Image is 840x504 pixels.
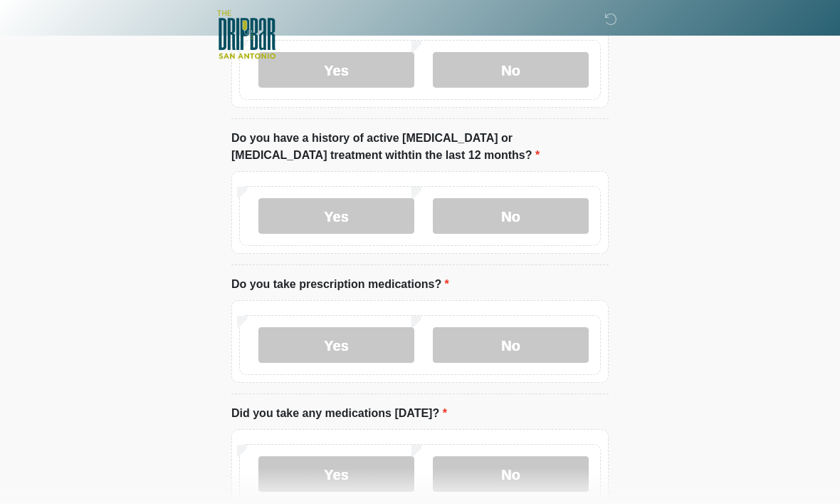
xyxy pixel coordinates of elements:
[258,457,414,493] label: Yes
[231,406,447,423] label: Did you take any medications [DATE]?
[231,130,609,165] label: Do you have a history of active [MEDICAL_DATA] or [MEDICAL_DATA] treatment withtin the last 12 mo...
[433,457,589,493] label: No
[433,199,589,235] label: No
[258,199,414,235] label: Yes
[231,277,449,294] label: Do you take prescription medications?
[433,328,589,364] label: No
[217,11,275,61] img: The DRIPBaR - San Antonio Fossil Creek Logo
[258,328,414,364] label: Yes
